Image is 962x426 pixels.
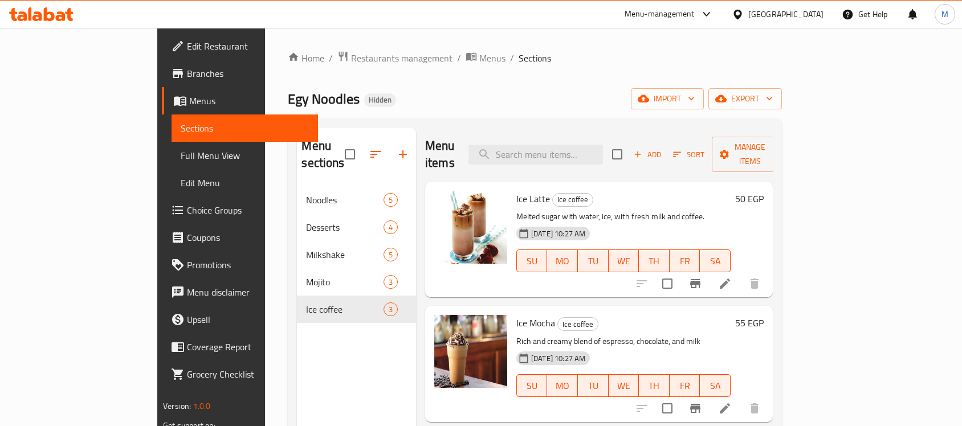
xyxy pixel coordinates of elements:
a: Sections [172,114,318,142]
a: Coverage Report [162,333,318,361]
span: 5 [384,195,397,206]
span: Milkshake [306,248,383,261]
span: 1.0.0 [193,399,211,413]
button: Manage items [712,137,788,172]
span: Hidden [364,95,396,105]
img: Ice Mocha [434,315,507,388]
span: Select to update [655,396,679,420]
div: Noodles5 [297,186,416,214]
span: Ice coffee [553,193,593,206]
a: Menu disclaimer [162,278,318,306]
span: Menus [479,51,506,65]
li: / [457,51,461,65]
h2: Menu items [425,137,455,171]
div: Ice coffee3 [297,296,416,323]
span: Edit Restaurant [187,39,309,53]
span: Full Menu View [181,149,309,162]
span: SA [704,378,726,394]
span: 3 [384,277,397,288]
a: Coupons [162,224,318,251]
span: SU [521,378,543,394]
span: [DATE] 10:27 AM [527,228,590,239]
li: / [329,51,333,65]
span: Sort [673,148,704,161]
button: TH [639,249,670,272]
span: WE [613,253,635,269]
span: Mojito [306,275,383,289]
div: [GEOGRAPHIC_DATA] [748,8,824,21]
span: MO [552,253,573,269]
span: Egy Noodles [288,86,360,112]
button: WE [609,374,639,397]
button: SA [700,249,731,272]
a: Edit Menu [172,169,318,196]
span: Restaurants management [351,51,453,65]
span: Branches [187,67,309,80]
a: Edit menu item [718,402,732,415]
h6: 50 EGP [735,191,764,207]
div: items [384,275,398,289]
span: Choice Groups [187,203,309,217]
span: TU [582,253,604,269]
button: MO [547,374,578,397]
div: Menu-management [625,7,695,21]
span: import [640,92,695,106]
span: MO [552,378,573,394]
button: FR [670,374,700,397]
a: Choice Groups [162,196,318,224]
button: Add section [389,141,417,168]
span: Menus [189,94,309,108]
button: Branch-specific-item [682,270,709,297]
button: TU [578,374,609,397]
a: Restaurants management [337,51,453,65]
span: M [941,8,948,21]
button: TU [578,249,609,272]
span: Add [632,148,663,161]
span: SA [704,253,726,269]
span: SU [521,253,543,269]
button: TH [639,374,670,397]
a: Menus [466,51,506,65]
span: Menu disclaimer [187,285,309,299]
span: Add item [629,146,666,163]
div: Desserts4 [297,214,416,241]
a: Edit Restaurant [162,32,318,60]
button: SU [516,249,547,272]
span: Upsell [187,313,309,326]
nav: Menu sections [297,182,416,327]
a: Grocery Checklist [162,361,318,388]
span: Sections [181,121,309,135]
span: Select all sections [338,142,362,166]
img: Ice Latte [434,191,507,264]
span: FR [674,253,696,269]
span: Sort sections [362,141,389,168]
h2: Menu sections [301,137,344,171]
span: TH [643,253,665,269]
div: Ice coffee [306,302,383,316]
span: Sort items [666,146,712,163]
p: Melted sugar with water, ice, with fresh milk and coffee. [516,210,731,224]
span: 5 [384,249,397,260]
span: Promotions [187,258,309,272]
span: Ice Mocha [516,314,555,331]
button: MO [547,249,578,272]
button: delete [741,270,768,297]
button: Branch-specific-item [682,395,709,422]
nav: breadcrumb [288,51,781,65]
span: WE [613,378,635,394]
span: export [718,92,773,106]
button: export [708,88,782,109]
span: Noodles [306,193,383,207]
button: SU [516,374,547,397]
input: search [468,145,603,165]
div: Ice coffee [552,193,593,207]
span: Select section [605,142,629,166]
div: Hidden [364,93,396,107]
div: Ice coffee [557,317,598,331]
span: Manage items [721,140,779,169]
button: Add [629,146,666,163]
div: items [384,193,398,207]
span: Grocery Checklist [187,367,309,381]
